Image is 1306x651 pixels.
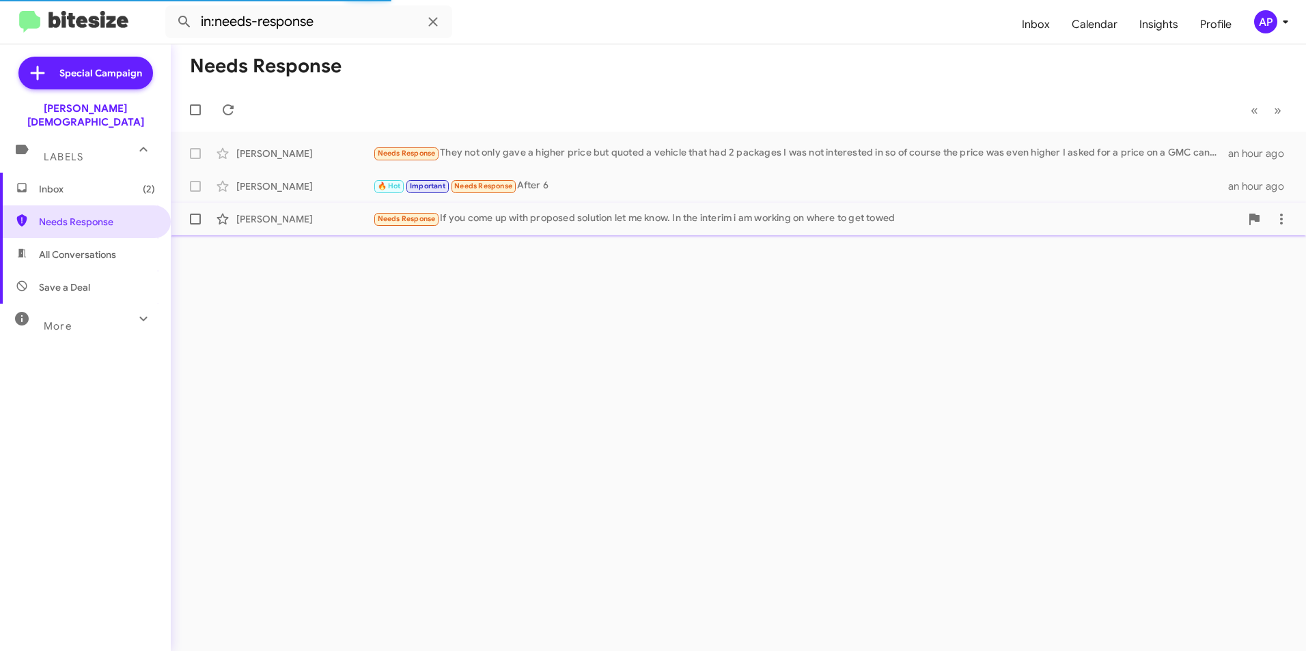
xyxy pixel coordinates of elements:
div: an hour ago [1228,179,1295,193]
span: Special Campaign [59,66,142,80]
span: Needs Response [378,149,436,158]
div: an hour ago [1228,147,1295,160]
div: [PERSON_NAME] [236,147,373,160]
h1: Needs Response [190,55,342,77]
span: (2) [143,182,155,196]
a: Calendar [1061,5,1128,44]
span: Inbox [39,182,155,196]
div: After 6 [373,178,1228,194]
span: « [1251,102,1258,119]
div: [PERSON_NAME] [236,212,373,226]
a: Insights [1128,5,1189,44]
a: Inbox [1011,5,1061,44]
span: Save a Deal [39,280,90,294]
div: AP [1254,10,1277,33]
span: 🔥 Hot [378,182,401,190]
span: Needs Response [39,215,155,229]
input: Search [165,5,452,38]
span: Important [410,182,445,190]
nav: Page navigation example [1243,96,1290,124]
div: They not only gave a higher price but quoted a vehicle that had 2 packages I was not interested i... [373,145,1228,161]
span: More [44,320,72,332]
button: Next [1266,96,1290,124]
span: Labels [44,151,83,163]
a: Profile [1189,5,1242,44]
a: Special Campaign [18,57,153,89]
span: » [1274,102,1281,119]
button: AP [1242,10,1291,33]
div: [PERSON_NAME] [236,179,373,193]
button: Previous [1242,96,1266,124]
span: Needs Response [454,182,512,190]
div: If you come up with proposed solution let me know. In the interim i am working on where to get towed [373,211,1240,227]
span: Needs Response [378,214,436,223]
span: All Conversations [39,248,116,261]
